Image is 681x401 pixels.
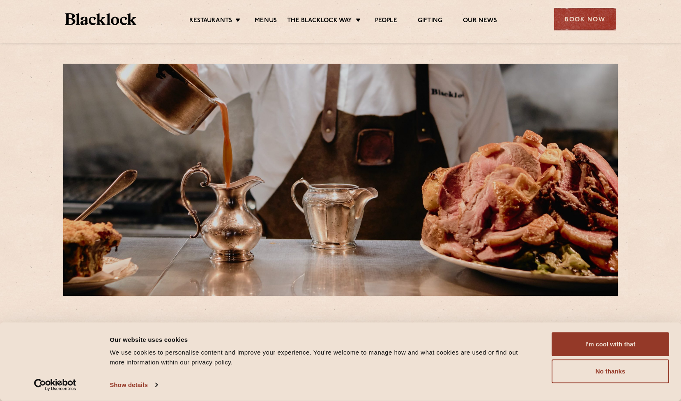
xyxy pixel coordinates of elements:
[65,13,136,25] img: BL_Textured_Logo-footer-cropped.svg
[418,17,442,26] a: Gifting
[375,17,397,26] a: People
[554,8,616,30] div: Book Now
[463,17,497,26] a: Our News
[552,332,669,356] button: I'm cool with that
[110,379,157,391] a: Show details
[255,17,277,26] a: Menus
[287,17,352,26] a: The Blacklock Way
[110,348,533,367] div: We use cookies to personalise content and improve your experience. You're welcome to manage how a...
[189,17,232,26] a: Restaurants
[552,360,669,383] button: No thanks
[19,379,91,391] a: Usercentrics Cookiebot - opens in a new window
[110,334,533,344] div: Our website uses cookies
